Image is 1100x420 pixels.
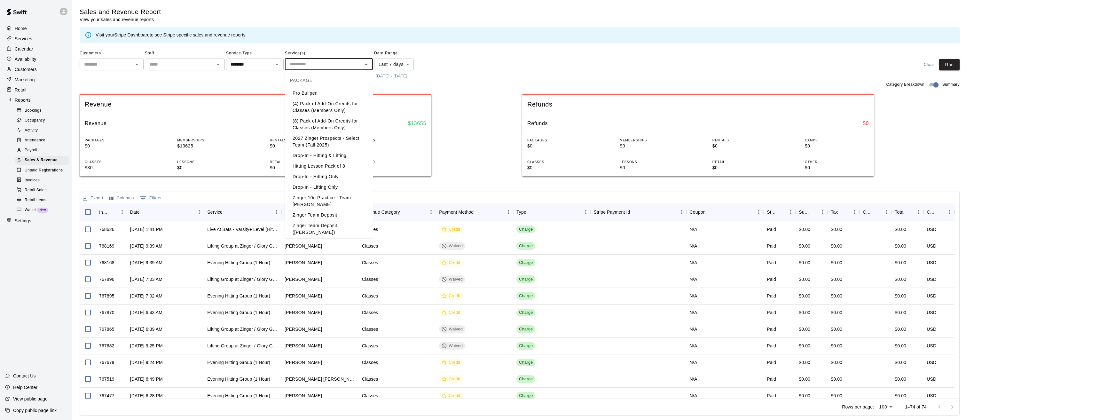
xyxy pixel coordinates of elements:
[130,203,140,221] div: Date
[442,226,460,233] div: Credit
[527,119,548,128] h6: Refunds
[85,164,149,171] p: $30
[362,343,378,349] div: Classes
[99,226,114,233] div: 768626
[831,203,838,221] div: Tax
[13,384,37,391] p: Help Center
[927,259,936,266] div: USD
[15,146,72,155] a: Payroll
[831,259,842,266] div: $0.00
[362,138,426,143] p: CAMPS
[923,203,955,221] div: Currency
[15,206,69,215] div: WalletNew
[5,44,67,54] div: Calendar
[767,243,776,249] div: Paid
[712,160,776,164] p: RETAIL
[272,60,281,69] button: Open
[777,208,786,217] button: Sort
[767,226,776,233] div: Paid
[527,160,591,164] p: CLASSES
[374,48,430,59] span: Date Range
[207,326,278,332] div: Lifting Group at Zinger / Glory Gains
[138,193,163,203] button: Show filters
[786,207,796,217] button: Menu
[25,107,42,114] span: Bookings
[936,208,945,217] button: Sort
[594,203,630,221] div: Stripe Payment Id
[362,309,378,316] div: Classes
[767,309,776,316] div: Paid
[805,160,869,164] p: OTHER
[690,276,697,282] div: N/A
[85,138,149,143] p: PACKAGES
[831,243,842,249] div: $0.00
[25,117,45,124] span: Occupancy
[767,326,776,332] div: Paid
[5,216,67,226] div: Settings
[927,226,936,233] div: USD
[945,207,955,217] button: Menu
[519,260,533,266] div: Charge
[895,226,906,233] div: $0.00
[25,177,40,184] span: Invoices
[285,99,373,116] li: (4) Pack of Add-On Credits for Classes (Members Only)
[690,343,697,349] div: N/A
[130,243,162,249] div: Aug 21, 2025, 9:39 AM
[285,259,322,266] div: Jason Smith
[362,293,378,299] div: Classes
[99,243,114,249] div: 768169
[767,343,776,349] div: Paid
[130,343,163,349] div: Aug 20, 2025, 9:25 PM
[85,100,426,109] span: Revenue
[591,203,687,221] div: Stripe Payment Id
[895,203,904,221] div: Total
[204,203,281,221] div: Service
[15,176,69,185] div: Invoices
[285,116,373,133] li: (8) Pack of Add-On Credits for Classes (Members Only)
[754,207,764,217] button: Menu
[99,203,108,221] div: InvoiceId
[15,218,31,224] p: Settings
[362,143,426,149] p: $0
[15,146,69,155] div: Payroll
[285,276,322,282] div: Jonah Kurland
[15,46,33,52] p: Calendar
[828,203,860,221] div: Tax
[25,127,38,134] span: Activity
[876,402,895,412] div: 100
[96,32,246,39] div: Visit your to see Stripe specific sales and revenue reports
[99,343,114,349] div: 767682
[270,160,334,164] p: RETAIL
[5,95,67,105] a: Reports
[620,143,684,149] p: $0
[285,193,373,210] li: Zinger 10u Practice - Team [PERSON_NAME]
[818,207,828,217] button: Menu
[15,165,72,175] a: Unpaid Registrations
[927,276,936,282] div: USD
[81,193,105,203] button: Export
[519,293,533,299] div: Charge
[895,243,906,249] div: $0.00
[850,207,860,217] button: Menu
[442,293,460,299] div: Credit
[927,243,936,249] div: USD
[285,182,373,193] li: Drop-In - Lifting Only
[886,82,924,88] span: Category Breakdown
[767,276,776,282] div: Paid
[80,16,161,23] p: View your sales and revenue reports
[285,243,322,249] div: Jason Smith
[620,164,684,171] p: $0
[439,203,474,221] div: Payment Method
[207,309,270,316] div: Evening Hitting Group (1 Hour)
[15,25,27,32] p: Home
[799,243,810,249] div: $0.00
[805,164,869,171] p: $0
[919,59,939,71] button: Clear
[285,73,373,88] div: PACKAGE
[15,87,27,93] p: Retail
[15,156,69,165] div: Sales & Revenue
[799,226,810,233] div: $0.00
[270,138,334,143] p: RENTALS
[895,326,906,332] div: $0.00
